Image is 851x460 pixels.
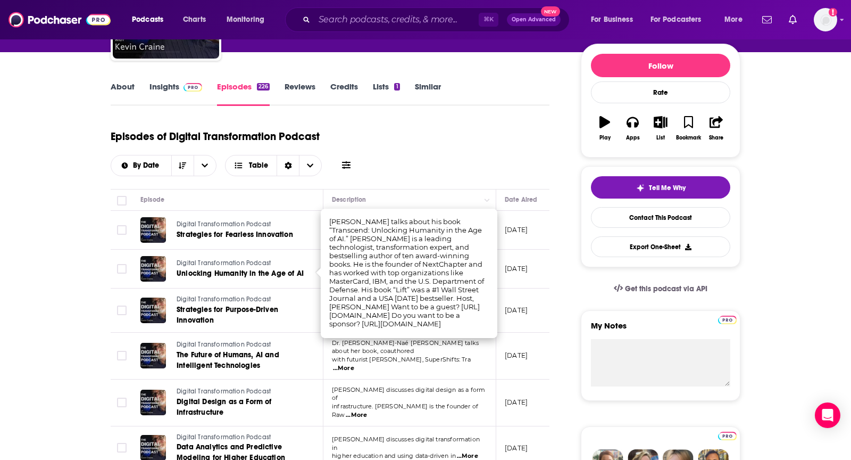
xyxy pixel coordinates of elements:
[625,284,707,293] span: Get this podcast via API
[346,411,367,420] span: ...More
[177,259,271,267] span: Digital Transformation Podcast
[177,220,271,228] span: Digital Transformation Podcast
[332,339,479,355] span: Dr. [PERSON_NAME]-Naé [PERSON_NAME] talks about her book, coauthored
[117,225,127,235] span: Toggle select row
[111,81,135,106] a: About
[217,81,270,106] a: Episodes226
[117,351,127,360] span: Toggle select row
[295,7,580,32] div: Search podcasts, credits, & more...
[177,340,304,350] a: Digital Transformation Podcast
[591,109,619,147] button: Play
[332,436,480,451] span: [PERSON_NAME] discusses digital transformation in
[591,207,730,228] a: Contact This Podcast
[177,268,304,279] a: Unlocking Humanity in the Age of AI
[177,433,304,442] a: Digital Transformation Podcast
[177,295,271,303] span: Digital Transformation Podcast
[373,81,399,106] a: Lists1
[758,11,776,29] a: Show notifications dropdown
[183,83,202,92] img: Podchaser Pro
[257,83,270,91] div: 226
[329,217,484,328] span: [PERSON_NAME] talks about his book “Transcend: Unlocking Humanity in the Age of AI.” [PERSON_NAME...
[505,351,528,360] p: [DATE]
[332,356,471,363] span: with futurist [PERSON_NAME], SuperShifts: Tra
[194,155,216,176] button: open menu
[249,162,268,169] span: Table
[709,135,723,141] div: Share
[717,11,756,28] button: open menu
[117,264,127,274] span: Toggle select row
[591,321,730,339] label: My Notes
[219,11,278,28] button: open menu
[177,397,304,418] a: Digital Design as a Form of Infrastructure
[333,364,354,373] span: ...More
[140,193,164,206] div: Episode
[829,8,837,17] svg: Add a profile image
[177,295,304,305] a: Digital Transformation Podcast
[117,306,127,315] span: Toggle select row
[177,397,272,417] span: Digital Design as a Form of Infrastructure
[541,6,560,17] span: New
[330,81,358,106] a: Credits
[227,12,264,27] span: Monitoring
[183,12,206,27] span: Charts
[177,388,271,395] span: Digital Transformation Podcast
[647,109,674,147] button: List
[479,13,498,27] span: ⌘ K
[124,11,177,28] button: open menu
[512,17,556,22] span: Open Advanced
[591,81,730,103] div: Rate
[505,398,528,407] p: [DATE]
[415,81,441,106] a: Similar
[676,135,701,141] div: Bookmark
[177,350,279,370] span: The Future of Humans, AI and Intelligent Technologies
[636,184,645,192] img: tell me why sparkle
[505,193,537,206] div: Date Aired
[605,276,716,302] a: Get this podcast via API
[177,259,304,268] a: Digital Transformation Podcast
[505,306,528,315] p: [DATE]
[111,162,171,169] button: open menu
[285,81,315,106] a: Reviews
[718,430,737,440] a: Pro website
[149,81,202,106] a: InsightsPodchaser Pro
[724,12,742,27] span: More
[225,155,322,176] button: Choose View
[591,176,730,199] button: tell me why sparkleTell Me Why
[649,184,686,192] span: Tell Me Why
[394,83,399,91] div: 1
[117,398,127,407] span: Toggle select row
[650,12,702,27] span: For Podcasters
[177,341,271,348] span: Digital Transformation Podcast
[177,230,293,239] span: Strategies for Fearless Innovation
[481,194,494,207] button: Column Actions
[332,452,456,459] span: higher education and using data-driven in
[332,402,478,418] span: infrastructure. [PERSON_NAME] is the founder of Raw
[9,10,111,30] img: Podchaser - Follow, Share and Rate Podcasts
[177,350,304,371] a: The Future of Humans, AI and Intelligent Technologies
[117,443,127,453] span: Toggle select row
[814,8,837,31] span: Logged in as TeemsPR
[591,54,730,77] button: Follow
[277,155,299,176] div: Sort Direction
[132,12,163,27] span: Podcasts
[133,162,163,169] span: By Date
[505,443,528,453] p: [DATE]
[332,386,485,402] span: [PERSON_NAME] discusses digital design as a form of
[177,433,271,441] span: Digital Transformation Podcast
[718,314,737,324] a: Pro website
[111,155,216,176] h2: Choose List sort
[599,135,611,141] div: Play
[591,12,633,27] span: For Business
[626,135,640,141] div: Apps
[111,130,320,143] h1: Episodes of Digital Transformation Podcast
[177,305,278,325] span: Strategies for Purpose-Driven Innovation
[177,269,304,278] span: Unlocking Humanity in the Age of AI
[644,11,717,28] button: open menu
[332,193,366,206] div: Description
[814,8,837,31] img: User Profile
[591,236,730,257] button: Export One-Sheet
[674,109,702,147] button: Bookmark
[718,316,737,324] img: Podchaser Pro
